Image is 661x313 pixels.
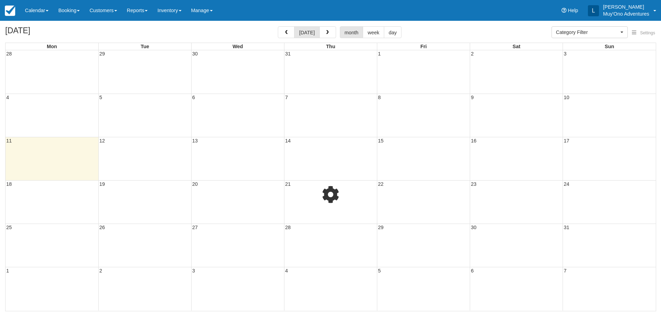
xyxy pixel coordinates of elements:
[284,181,291,187] span: 21
[363,26,384,38] button: week
[470,138,477,144] span: 16
[563,268,567,273] span: 7
[232,44,243,49] span: Wed
[99,138,106,144] span: 12
[284,138,291,144] span: 14
[99,95,103,100] span: 5
[377,181,384,187] span: 22
[588,5,599,16] div: L
[99,225,106,230] span: 26
[377,268,381,273] span: 5
[562,8,566,13] i: Help
[284,51,291,56] span: 31
[192,181,199,187] span: 20
[192,225,199,230] span: 27
[640,31,655,35] span: Settings
[568,8,578,13] span: Help
[377,51,381,56] span: 1
[284,95,289,100] span: 7
[6,95,10,100] span: 4
[141,44,149,49] span: Tue
[6,181,12,187] span: 18
[384,26,402,38] button: day
[284,225,291,230] span: 28
[192,138,199,144] span: 13
[470,95,474,100] span: 9
[605,44,614,49] span: Sun
[377,138,384,144] span: 15
[6,225,12,230] span: 25
[552,26,628,38] button: Category Filter
[563,51,567,56] span: 3
[99,51,106,56] span: 29
[284,268,289,273] span: 4
[470,51,474,56] span: 2
[470,181,477,187] span: 23
[192,51,199,56] span: 30
[192,268,196,273] span: 3
[326,44,335,49] span: Thu
[377,95,381,100] span: 8
[5,6,15,16] img: checkfront-main-nav-mini-logo.png
[563,138,570,144] span: 17
[340,26,363,38] button: month
[5,26,93,39] h2: [DATE]
[513,44,520,49] span: Sat
[294,26,319,38] button: [DATE]
[556,29,619,36] span: Category Filter
[377,225,384,230] span: 29
[6,268,10,273] span: 1
[470,268,474,273] span: 6
[603,10,649,17] p: Muy'Ono Adventures
[99,181,106,187] span: 19
[563,95,570,100] span: 10
[563,181,570,187] span: 24
[628,28,659,38] button: Settings
[603,3,649,10] p: [PERSON_NAME]
[420,44,426,49] span: Fri
[6,138,12,144] span: 11
[470,225,477,230] span: 30
[6,51,12,56] span: 28
[563,225,570,230] span: 31
[47,44,57,49] span: Mon
[99,268,103,273] span: 2
[192,95,196,100] span: 6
